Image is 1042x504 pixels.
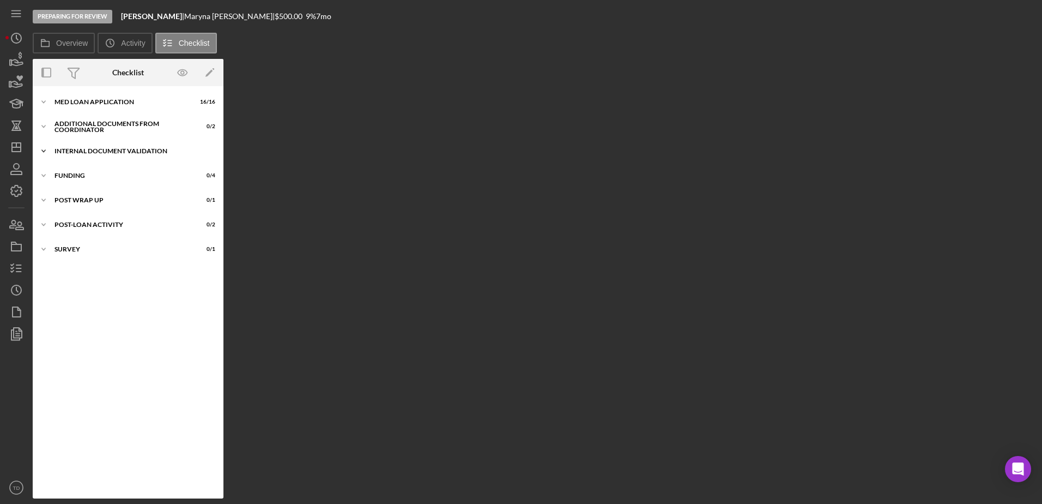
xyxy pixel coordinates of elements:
[1005,456,1031,482] div: Open Intercom Messenger
[121,11,182,21] b: [PERSON_NAME]
[33,33,95,53] button: Overview
[196,197,215,203] div: 0 / 1
[316,12,331,21] div: 7 mo
[54,121,188,133] div: Additional Documents from Coordinator
[98,33,152,53] button: Activity
[54,246,188,253] div: Survey
[33,10,112,23] div: Preparing for Review
[121,39,145,47] label: Activity
[196,172,215,179] div: 0 / 4
[196,99,215,105] div: 16 / 16
[196,246,215,253] div: 0 / 1
[306,12,316,21] div: 9 %
[13,485,20,491] text: TD
[54,221,188,228] div: Post-Loan Activity
[54,197,188,203] div: Post Wrap Up
[179,39,210,47] label: Checklist
[155,33,217,53] button: Checklist
[184,12,275,21] div: Maryna [PERSON_NAME] |
[54,99,188,105] div: MED Loan Application
[112,68,144,77] div: Checklist
[275,12,306,21] div: $500.00
[56,39,88,47] label: Overview
[121,12,184,21] div: |
[54,148,210,154] div: Internal Document Validation
[196,123,215,130] div: 0 / 2
[54,172,188,179] div: Funding
[5,477,27,499] button: TD
[196,221,215,228] div: 0 / 2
